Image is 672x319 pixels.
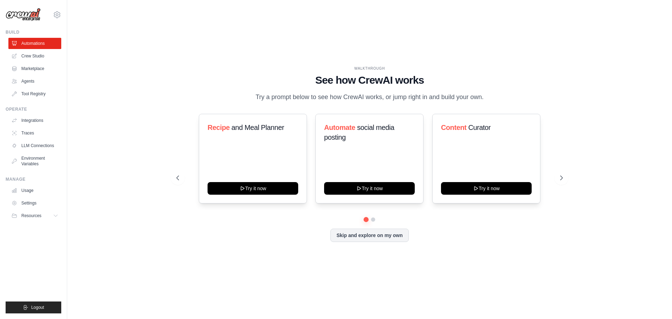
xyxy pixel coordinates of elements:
[8,76,61,87] a: Agents
[8,127,61,139] a: Traces
[6,106,61,112] div: Operate
[441,124,467,131] span: Content
[8,185,61,196] a: Usage
[468,124,491,131] span: Curator
[324,124,394,141] span: social media posting
[441,182,532,195] button: Try it now
[324,124,355,131] span: Automate
[330,229,408,242] button: Skip and explore on my own
[176,66,563,71] div: WALKTHROUGH
[252,92,487,102] p: Try a prompt below to see how CrewAI works, or jump right in and build your own.
[8,197,61,209] a: Settings
[6,8,41,21] img: Logo
[176,74,563,86] h1: See how CrewAI works
[8,115,61,126] a: Integrations
[6,301,61,313] button: Logout
[208,182,298,195] button: Try it now
[8,88,61,99] a: Tool Registry
[8,63,61,74] a: Marketplace
[31,305,44,310] span: Logout
[6,176,61,182] div: Manage
[6,29,61,35] div: Build
[8,50,61,62] a: Crew Studio
[208,124,230,131] span: Recipe
[324,182,415,195] button: Try it now
[8,210,61,221] button: Resources
[8,153,61,169] a: Environment Variables
[231,124,284,131] span: and Meal Planner
[21,213,41,219] span: Resources
[8,140,61,151] a: LLM Connections
[8,38,61,49] a: Automations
